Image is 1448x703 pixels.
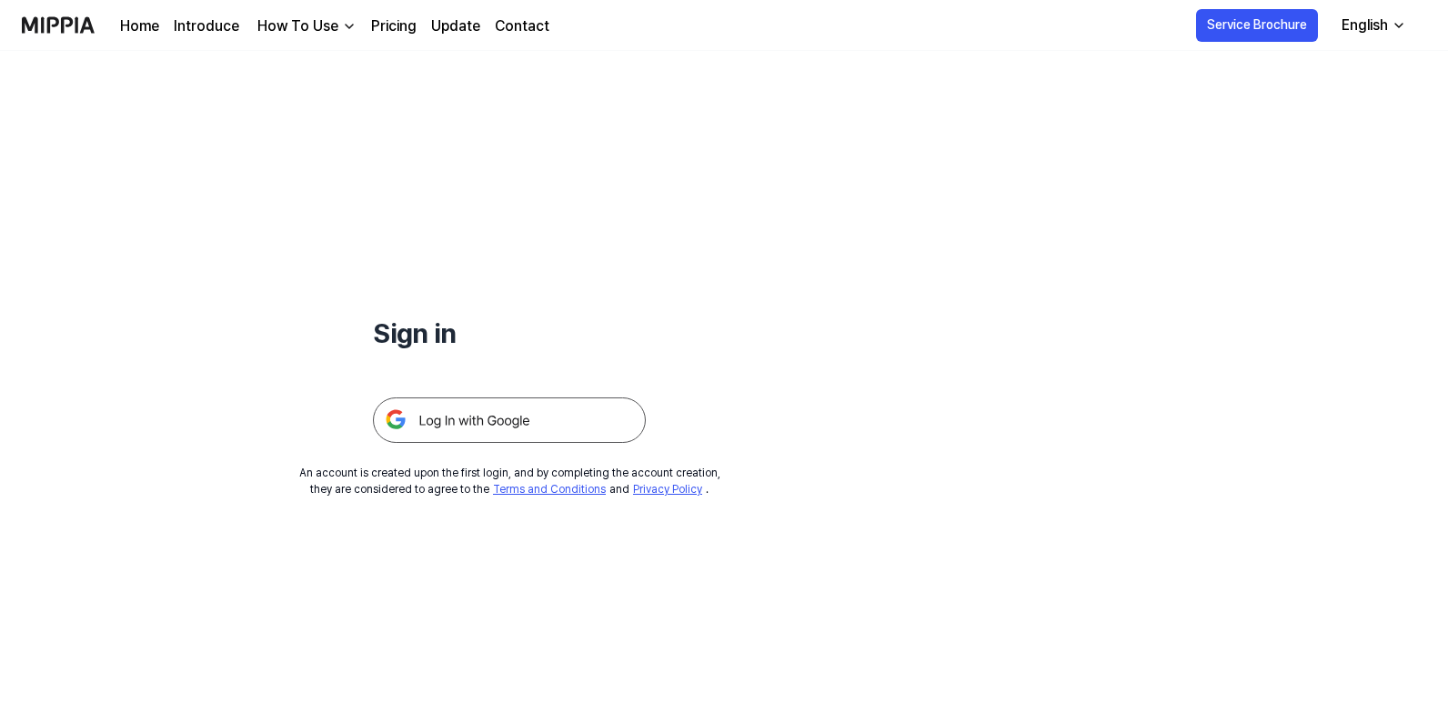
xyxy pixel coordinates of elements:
button: How To Use [254,15,357,37]
div: English [1338,15,1392,36]
a: Terms and Conditions [493,483,606,496]
a: Update [431,15,480,37]
a: Home [120,15,159,37]
img: down [342,19,357,34]
div: How To Use [254,15,342,37]
a: Pricing [371,15,417,37]
h1: Sign in [373,313,646,354]
div: An account is created upon the first login, and by completing the account creation, they are cons... [299,465,720,497]
a: Introduce [174,15,239,37]
a: Contact [495,15,549,37]
button: English [1327,7,1417,44]
a: Privacy Policy [633,483,702,496]
img: 구글 로그인 버튼 [373,397,646,443]
button: Service Brochure [1196,9,1318,42]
